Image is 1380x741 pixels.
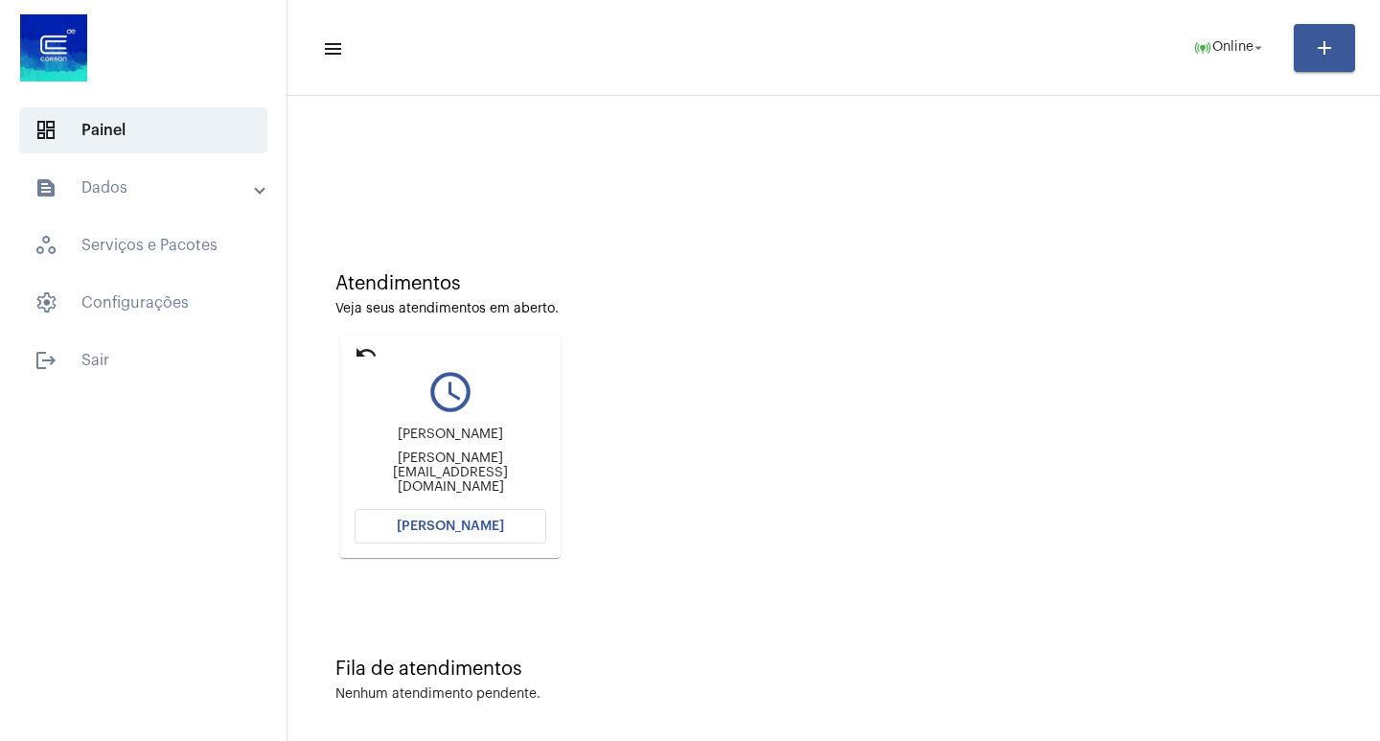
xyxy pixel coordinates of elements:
button: [PERSON_NAME] [355,509,546,544]
div: Fila de atendimentos [335,659,1332,680]
mat-icon: online_prediction [1193,38,1212,58]
div: [PERSON_NAME][EMAIL_ADDRESS][DOMAIN_NAME] [355,452,546,495]
mat-icon: arrow_drop_down [1250,39,1267,57]
mat-icon: query_builder [355,368,546,416]
div: [PERSON_NAME] [355,428,546,442]
mat-icon: undo [355,341,378,364]
div: Veja seus atendimentos em aberto. [335,302,1332,316]
mat-icon: sidenav icon [34,176,57,199]
button: Online [1182,29,1278,67]
img: d4669ae0-8c07-2337-4f67-34b0df7f5ae4.jpeg [15,10,92,86]
mat-icon: sidenav icon [34,349,57,372]
span: [PERSON_NAME] [397,520,504,533]
div: Nenhum atendimento pendente. [335,687,540,702]
span: Painel [19,107,267,153]
span: Configurações [19,280,267,326]
div: Atendimentos [335,273,1332,294]
mat-panel-title: Dados [34,176,256,199]
span: sidenav icon [34,291,57,314]
mat-expansion-panel-header: sidenav iconDados [11,165,287,211]
span: sidenav icon [34,119,57,142]
span: Online [1212,41,1253,55]
span: sidenav icon [34,234,57,257]
mat-icon: add [1313,36,1336,59]
mat-icon: sidenav icon [322,37,341,60]
span: Sair [19,337,267,383]
span: Serviços e Pacotes [19,222,267,268]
